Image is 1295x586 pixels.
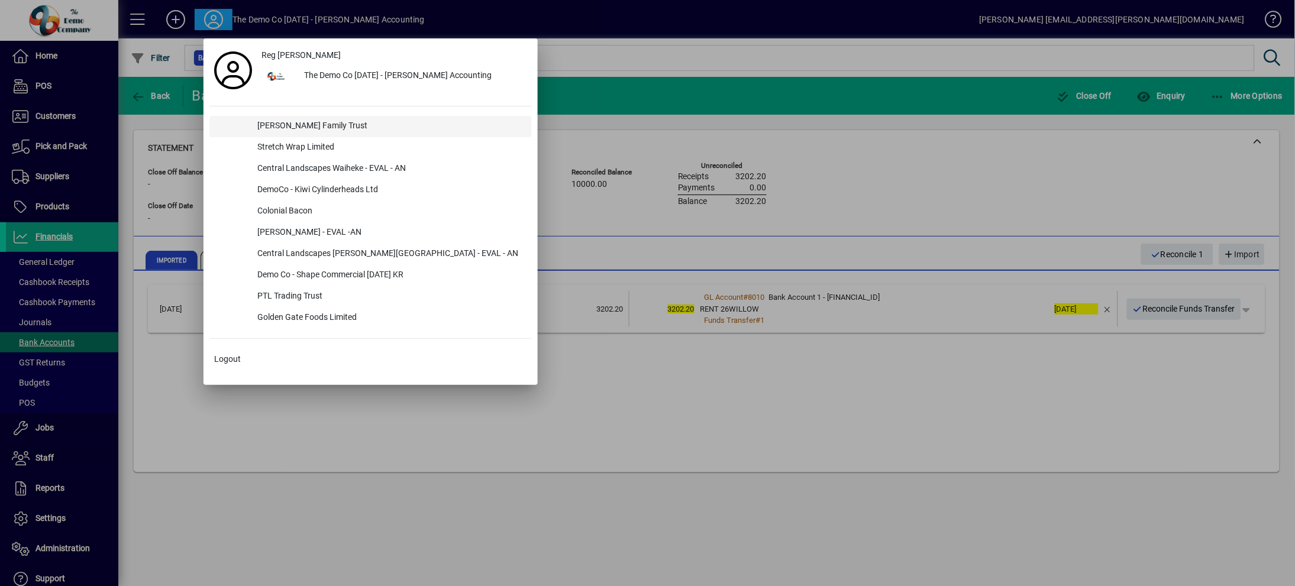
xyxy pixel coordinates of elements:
[214,353,241,365] span: Logout
[209,158,532,180] button: Central Landscapes Waiheke - EVAL - AN
[248,116,532,137] div: [PERSON_NAME] Family Trust
[209,137,532,158] button: Stretch Wrap Limited
[257,66,532,87] button: The Demo Co [DATE] - [PERSON_NAME] Accounting
[248,265,532,286] div: Demo Co - Shape Commercial [DATE] KR
[209,116,532,137] button: [PERSON_NAME] Family Trust
[248,137,532,158] div: Stretch Wrap Limited
[248,180,532,201] div: DemoCo - Kiwi Cylinderheads Ltd
[209,60,257,81] a: Profile
[209,201,532,222] button: Colonial Bacon
[248,307,532,329] div: Golden Gate Foods Limited
[209,265,532,286] button: Demo Co - Shape Commercial [DATE] KR
[248,286,532,307] div: PTL Trading Trust
[209,180,532,201] button: DemoCo - Kiwi Cylinderheads Ltd
[209,286,532,307] button: PTL Trading Trust
[248,158,532,180] div: Central Landscapes Waiheke - EVAL - AN
[248,222,532,244] div: [PERSON_NAME] - EVAL -AN
[248,244,532,265] div: Central Landscapes [PERSON_NAME][GEOGRAPHIC_DATA] - EVAL - AN
[257,44,532,66] a: Reg [PERSON_NAME]
[209,222,532,244] button: [PERSON_NAME] - EVAL -AN
[209,348,532,370] button: Logout
[261,49,341,61] span: Reg [PERSON_NAME]
[209,244,532,265] button: Central Landscapes [PERSON_NAME][GEOGRAPHIC_DATA] - EVAL - AN
[295,66,532,87] div: The Demo Co [DATE] - [PERSON_NAME] Accounting
[209,307,532,329] button: Golden Gate Foods Limited
[248,201,532,222] div: Colonial Bacon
